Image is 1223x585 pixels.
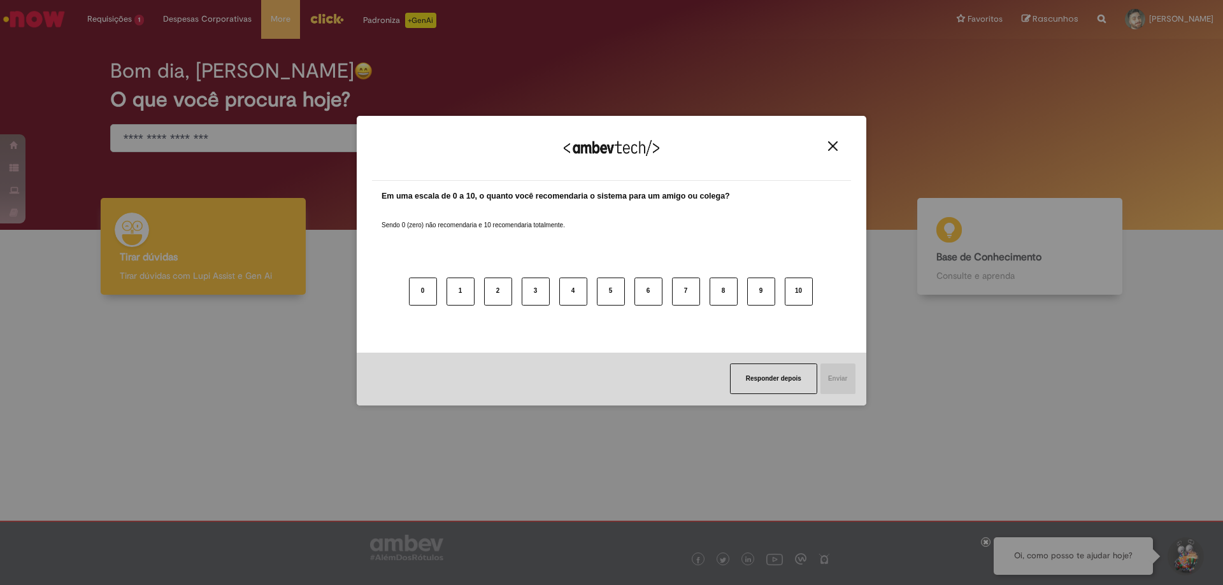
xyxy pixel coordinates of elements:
[710,278,738,306] button: 8
[597,278,625,306] button: 5
[564,140,659,156] img: Logo Ambevtech
[522,278,550,306] button: 3
[747,278,775,306] button: 9
[828,141,838,151] img: Close
[785,278,813,306] button: 10
[730,363,817,394] button: Responder depois
[382,206,565,230] label: Sendo 0 (zero) não recomendaria e 10 recomendaria totalmente.
[559,278,587,306] button: 4
[382,190,730,202] label: Em uma escala de 0 a 10, o quanto você recomendaria o sistema para um amigo ou colega?
[484,278,512,306] button: 2
[409,278,437,306] button: 0
[447,278,475,306] button: 1
[824,141,841,152] button: Close
[634,278,662,306] button: 6
[672,278,700,306] button: 7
